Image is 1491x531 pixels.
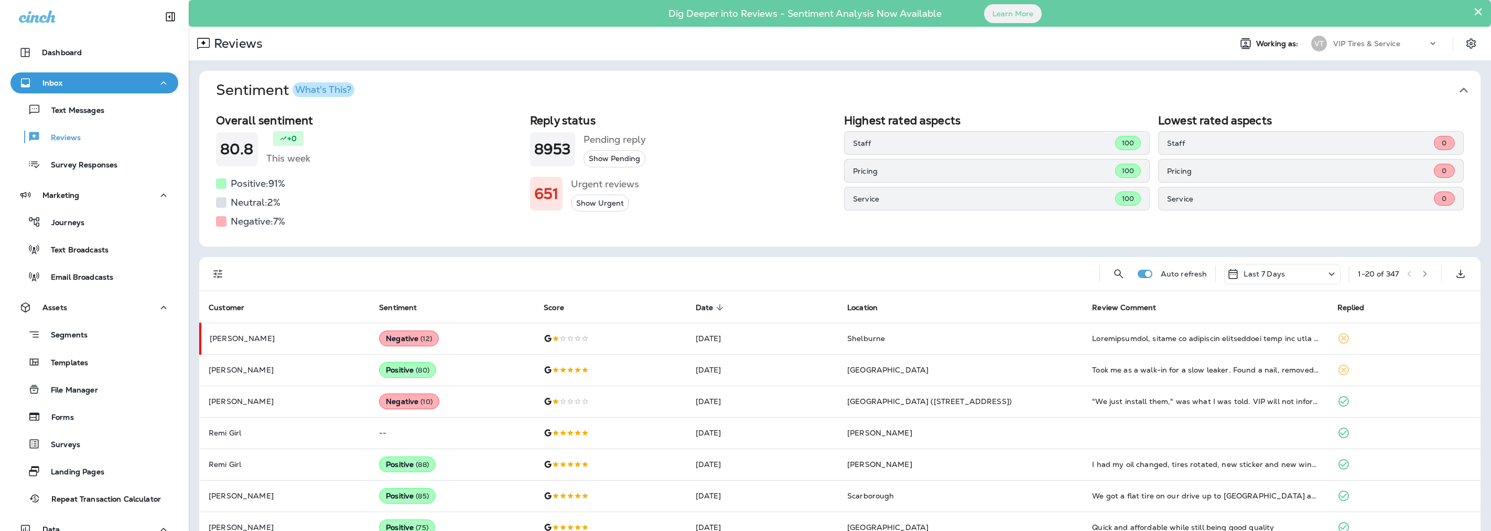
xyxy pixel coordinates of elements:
span: Customer [209,303,244,312]
td: [DATE] [687,449,839,480]
div: Unfortunately, during my scheduled appointment that was done online I had to move it due to the a... [1092,333,1320,344]
button: Marketing [10,185,178,206]
h2: Lowest rated aspects [1158,114,1464,127]
p: Text Messages [41,106,104,116]
span: Customer [209,303,258,312]
p: Reviews [210,36,263,51]
p: Forms [41,413,74,423]
p: [PERSON_NAME] [209,366,362,374]
span: 0 [1442,166,1446,175]
span: Score [544,303,564,312]
button: Dashboard [10,42,178,63]
p: Service [853,195,1115,203]
h5: This week [266,150,310,167]
span: Replied [1337,303,1378,312]
span: Review Comment [1092,303,1156,312]
button: Survey Responses [10,153,178,175]
div: Positive [379,488,436,504]
span: [PERSON_NAME] [847,428,912,438]
h5: Positive: 91 % [231,175,285,192]
p: Inbox [42,79,62,87]
span: ( 88 ) [416,460,429,469]
span: Shelburne [847,334,885,343]
h1: 651 [534,185,558,203]
td: -- [371,417,535,449]
p: Remi Girl [209,429,362,437]
span: Review Comment [1092,303,1170,312]
div: "We just install them," was what I was told. VIP will not inform the customer that new tires are ... [1092,396,1320,407]
button: Segments [10,323,178,346]
button: Journeys [10,211,178,233]
p: [PERSON_NAME] [209,397,362,406]
p: Text Broadcasts [40,246,109,256]
button: Repeat Transaction Calculator [10,487,178,509]
span: 100 [1122,166,1134,175]
td: [DATE] [687,323,839,354]
span: 100 [1122,139,1134,147]
div: What's This? [295,85,351,94]
p: VIP Tires & Service [1333,39,1400,48]
button: Inbox [10,72,178,93]
div: 1 - 20 of 347 [1358,270,1399,278]
p: Service [1167,195,1434,203]
div: Positive [379,456,436,472]
p: Dig Deeper into Reviews - Sentiment Analysis Now Available [638,12,972,15]
button: SentimentWhat's This? [208,71,1489,110]
span: 0 [1442,194,1446,203]
button: Show Urgent [571,195,629,212]
p: Last 7 Days [1244,270,1285,278]
span: [PERSON_NAME] [847,460,912,469]
td: [DATE] [687,386,839,417]
div: Took me as a walk-in for a slow leaker. Found a nail, removed and patched. ~$35 [1092,365,1320,375]
p: Email Broadcasts [40,273,113,283]
p: Landing Pages [40,468,104,477]
span: Sentiment [379,303,430,312]
p: Surveys [40,440,80,450]
h1: Sentiment [216,81,354,99]
span: Scarborough [847,491,894,501]
div: We got a flat tire on our drive up to Acadia and had to stop here. Everyone we spoke with was so ... [1092,491,1320,501]
p: Remi Girl [209,460,362,469]
span: Location [847,303,891,312]
button: Search Reviews [1108,263,1129,284]
span: Working as: [1256,39,1301,48]
p: Journeys [41,218,84,228]
button: Templates [10,351,178,373]
h5: Neutral: 2 % [231,194,280,211]
span: Location [847,303,878,312]
span: [GEOGRAPHIC_DATA] [847,365,928,375]
p: Dashboard [42,48,82,57]
p: Survey Responses [40,161,117,171]
button: Settings [1462,34,1481,53]
div: VT [1311,36,1327,51]
button: Learn More [984,4,1042,23]
h5: Urgent reviews [571,176,639,193]
span: Score [544,303,578,312]
div: SentimentWhat's This? [199,110,1481,247]
p: Templates [40,358,88,368]
p: [PERSON_NAME] [210,334,362,343]
button: Email Broadcasts [10,265,178,288]
p: Staff [1167,139,1434,147]
button: Text Messages [10,99,178,121]
p: +0 [287,133,297,144]
span: Date [696,303,714,312]
p: File Manager [40,386,98,396]
span: Sentiment [379,303,417,312]
span: ( 85 ) [416,492,429,501]
h1: 8953 [534,141,571,158]
span: 0 [1442,139,1446,147]
p: Pricing [853,167,1115,175]
td: [DATE] [687,480,839,512]
button: File Manager [10,378,178,400]
span: ( 10 ) [420,397,433,406]
span: ( 12 ) [420,334,432,343]
button: Close [1473,3,1483,20]
p: Repeat Transaction Calculator [41,495,161,505]
p: Auto refresh [1161,270,1207,278]
div: I had my oil changed, tires rotated, new sticker and new windshield wipers put on. The customer s... [1092,459,1320,470]
h5: Pending reply [584,131,646,148]
button: What's This? [293,82,354,97]
p: Reviews [40,133,81,143]
p: Assets [42,303,67,312]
